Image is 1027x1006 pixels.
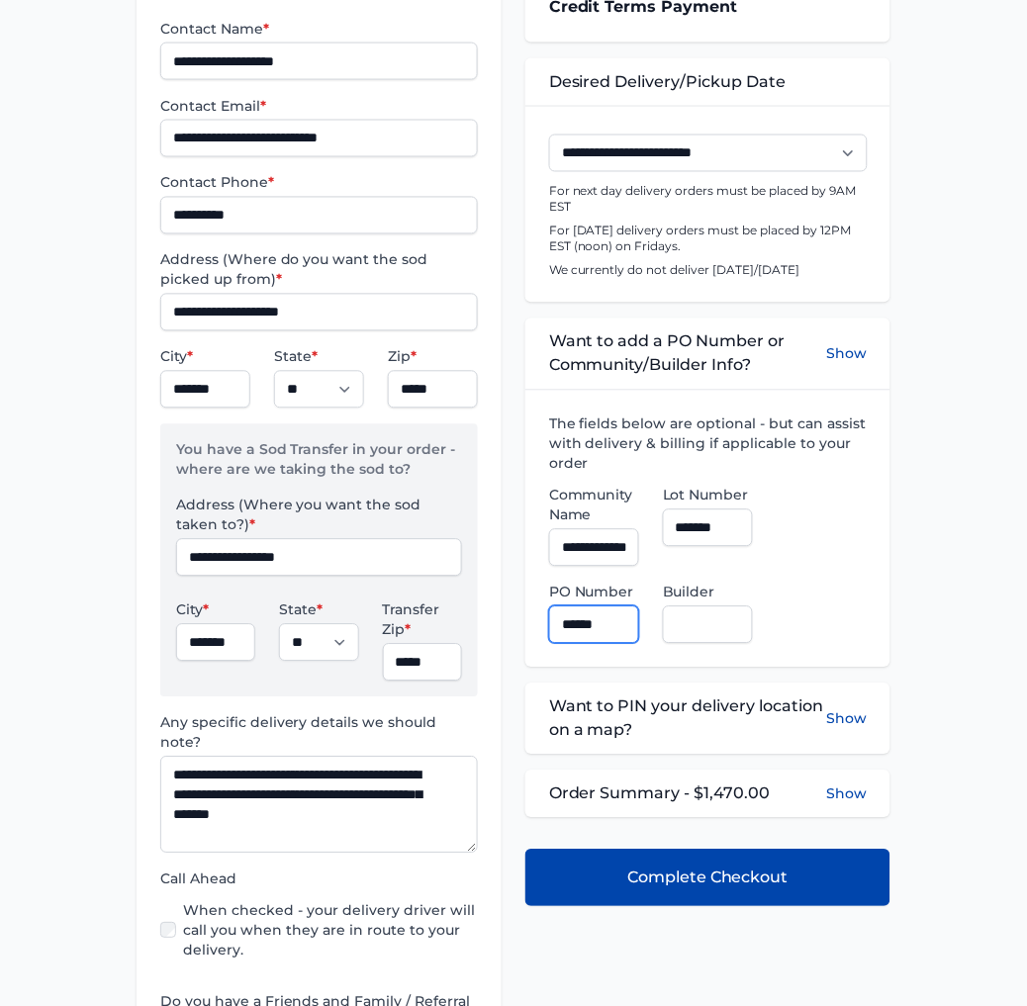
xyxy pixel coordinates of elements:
label: Any specific delivery details we should note? [160,713,478,753]
label: Address (Where you want the sod taken to?) [176,496,462,535]
button: Show [826,695,867,743]
label: Call Ahead [160,869,478,889]
span: Order Summary - $1,470.00 [549,782,771,806]
label: City [176,600,255,620]
label: Transfer Zip [383,600,462,640]
label: Lot Number [663,486,753,505]
label: Contact Email [160,96,478,116]
span: Complete Checkout [627,867,789,890]
button: Show [826,330,867,378]
label: State [274,347,364,367]
label: Builder [663,583,753,602]
div: Desired Delivery/Pickup Date [525,58,890,106]
button: Complete Checkout [525,850,890,907]
label: When checked - your delivery driver will call you when they are in route to your delivery. [184,901,478,960]
p: You have a Sod Transfer in your order - where are we taking the sod to? [176,440,462,496]
span: Want to PIN your delivery location on a map? [549,695,826,743]
label: PO Number [549,583,639,602]
button: Show [826,784,867,804]
label: State [279,600,358,620]
label: Community Name [549,486,639,525]
p: For [DATE] delivery orders must be placed by 12PM EST (noon) on Fridays. [549,224,867,255]
p: We currently do not deliver [DATE]/[DATE] [549,263,867,279]
label: Contact Phone [160,173,478,193]
span: Want to add a PO Number or Community/Builder Info? [549,330,826,378]
label: Zip [388,347,478,367]
label: City [160,347,250,367]
p: For next day delivery orders must be placed by 9AM EST [549,184,867,216]
label: The fields below are optional - but can assist with delivery & billing if applicable to your order [549,414,867,474]
label: Contact Name [160,19,478,39]
label: Address (Where do you want the sod picked up from) [160,250,478,290]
